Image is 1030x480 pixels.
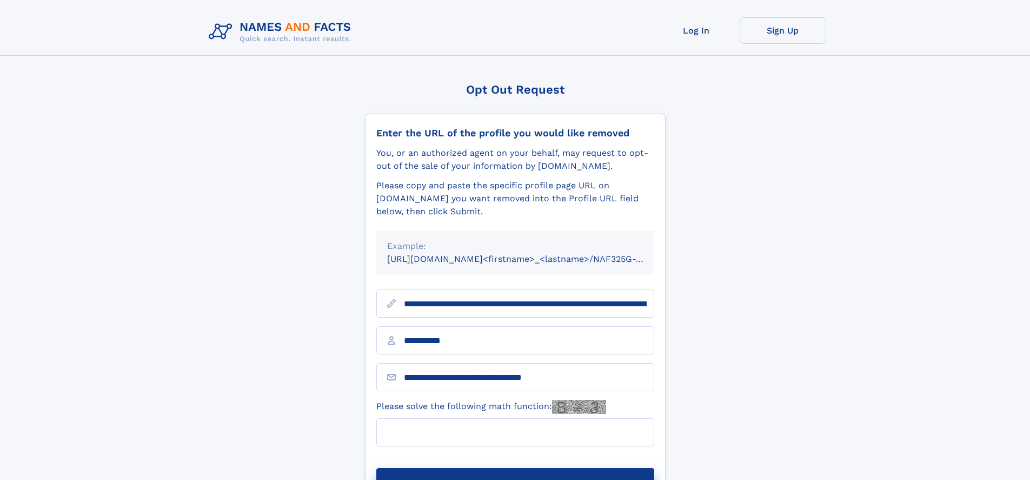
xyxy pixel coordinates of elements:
[653,17,740,44] a: Log In
[204,17,360,47] img: Logo Names and Facts
[365,83,666,96] div: Opt Out Request
[376,127,654,139] div: Enter the URL of the profile you would like removed
[387,254,675,264] small: [URL][DOMAIN_NAME]<firstname>_<lastname>/NAF325G-xxxxxxxx
[376,400,606,414] label: Please solve the following math function:
[740,17,826,44] a: Sign Up
[387,240,643,253] div: Example:
[376,147,654,173] div: You, or an authorized agent on your behalf, may request to opt-out of the sale of your informatio...
[376,179,654,218] div: Please copy and paste the specific profile page URL on [DOMAIN_NAME] you want removed into the Pr...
